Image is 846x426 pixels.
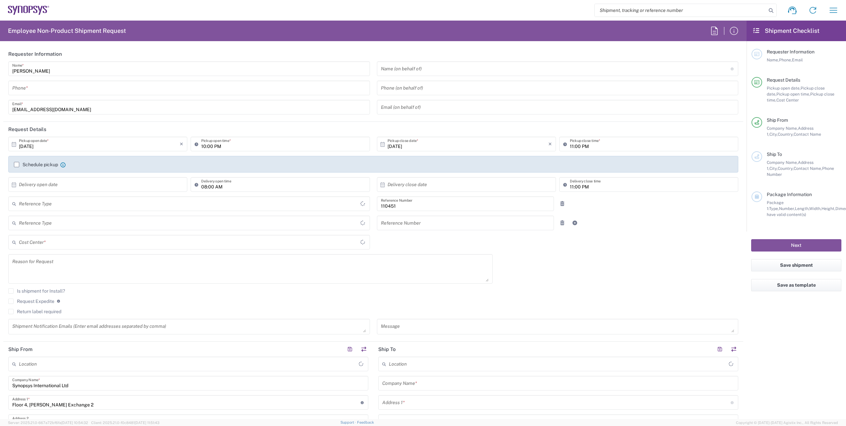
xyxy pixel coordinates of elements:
span: Number, [779,206,795,211]
span: Company Name, [767,160,798,165]
label: Is shipment for Install? [8,288,65,294]
span: Name, [767,57,779,62]
i: × [548,139,552,149]
span: Contact Name [794,132,821,137]
span: [DATE] 11:51:43 [135,421,159,425]
span: City, [769,166,778,171]
a: Support [340,420,357,424]
a: Feedback [357,420,374,424]
button: Save shipment [751,259,841,271]
span: Server: 2025.21.0-667a72bf6fa [8,421,88,425]
span: Copyright © [DATE]-[DATE] Agistix Inc., All Rights Reserved [736,420,838,426]
span: Email [792,57,803,62]
h2: Ship From [8,346,32,353]
h2: Employee Non-Product Shipment Request [8,27,126,35]
span: Company Name, [767,126,798,131]
a: Remove Reference [558,199,567,208]
label: Request Expedite [8,299,54,304]
span: Pickup open date, [767,86,801,91]
a: Remove Reference [558,218,567,228]
span: Client: 2025.21.0-f0c8481 [91,421,159,425]
label: Return label required [8,309,61,314]
span: [DATE] 10:54:32 [61,421,88,425]
span: Width, [809,206,821,211]
span: Contact Name, [794,166,822,171]
h2: Shipment Checklist [753,27,819,35]
button: Next [751,239,841,251]
span: Type, [769,206,779,211]
span: Height, [821,206,835,211]
span: Country, [778,132,794,137]
span: City, [769,132,778,137]
a: Add Reference [570,218,579,228]
span: Phone, [779,57,792,62]
span: Request Details [767,77,800,83]
span: Package 1: [767,200,784,211]
span: Length, [795,206,809,211]
h2: Requester Information [8,51,62,57]
span: Pickup open time, [776,92,810,97]
span: Ship To [767,152,782,157]
span: Package Information [767,192,812,197]
label: Schedule pickup [14,162,58,167]
span: Cost Center [776,98,799,103]
span: Country, [778,166,794,171]
span: Requester Information [767,49,815,54]
h2: Ship To [378,346,396,353]
button: Save as template [751,279,841,291]
i: × [180,139,183,149]
input: Shipment, tracking or reference number [595,4,766,17]
span: Ship From [767,117,788,123]
h2: Request Details [8,126,46,133]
